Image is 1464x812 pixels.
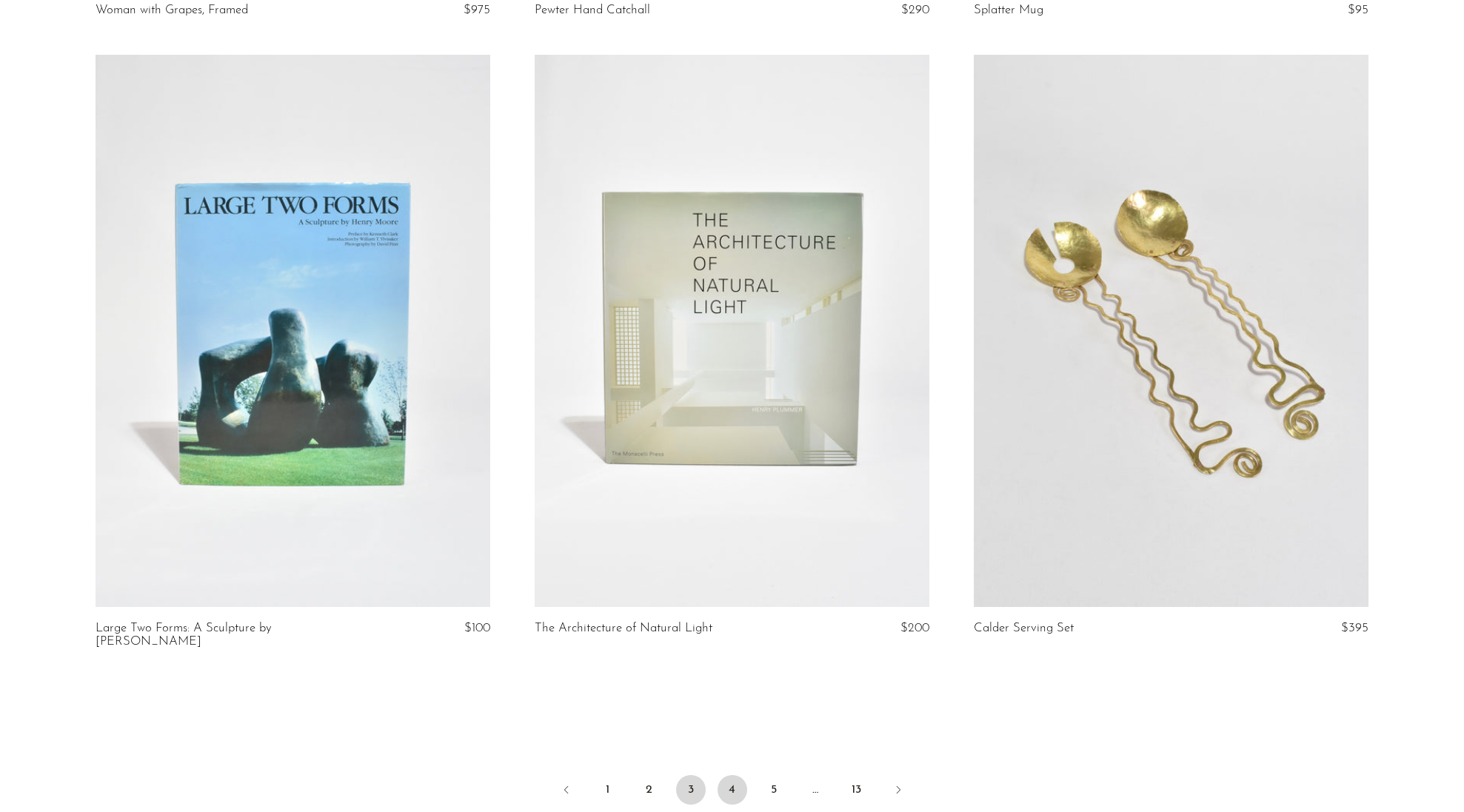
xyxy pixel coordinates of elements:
span: $290 [901,4,929,16]
a: Splatter Mug [974,4,1043,17]
a: 1 [593,775,623,805]
span: $395 [1341,622,1368,634]
span: 3 [676,775,706,805]
span: $100 [464,622,490,634]
a: Woman with Grapes, Framed [96,4,248,17]
span: $200 [900,622,929,634]
a: 4 [718,775,747,805]
a: Large Two Forms: A Sculpture by [PERSON_NAME] [96,622,363,649]
a: Next [883,775,913,808]
span: $95 [1348,4,1368,16]
span: … [800,775,830,805]
a: The Architecture of Natural Light [535,622,712,635]
a: Calder Serving Set [974,622,1074,635]
a: 2 [635,775,664,805]
a: 5 [759,775,789,805]
a: Pewter Hand Catchall [535,4,650,17]
a: 13 [842,775,872,805]
span: $975 [464,4,490,16]
a: Previous [552,775,581,808]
